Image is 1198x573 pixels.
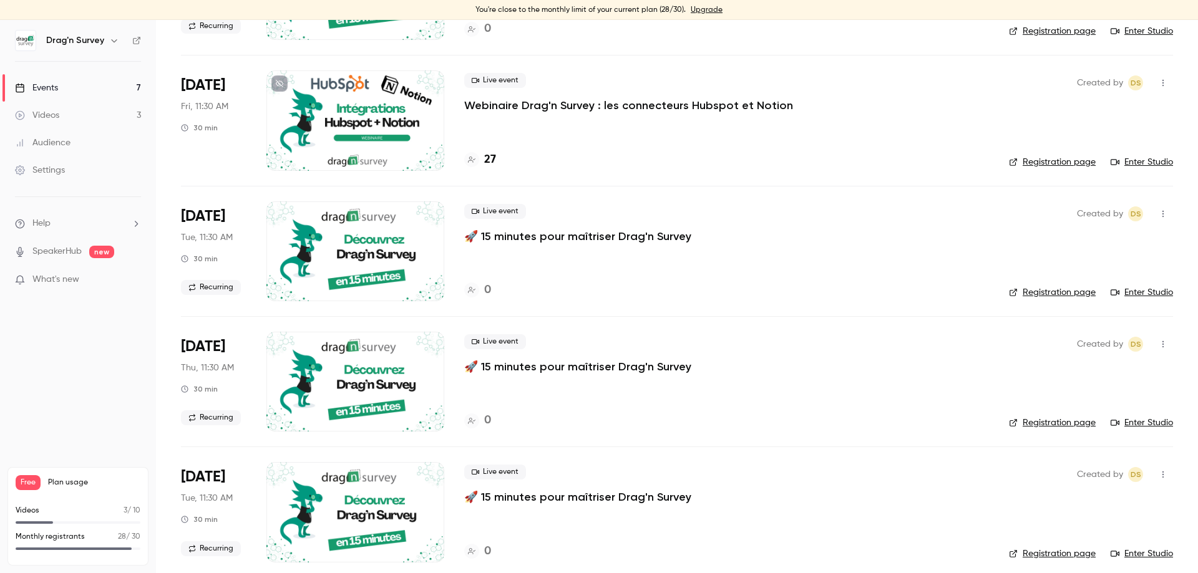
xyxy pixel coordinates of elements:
span: 3 [124,507,127,514]
a: Enter Studio [1111,25,1173,37]
a: 0 [464,282,491,299]
span: [DATE] [181,467,225,487]
iframe: Noticeable Trigger [126,274,141,286]
p: Videos [16,505,39,516]
div: Events [15,82,58,94]
a: 27 [464,152,496,168]
span: [DATE] [181,206,225,226]
span: DS [1131,467,1141,482]
h4: 0 [484,282,491,299]
span: Drag'n Survey [1128,75,1143,90]
a: 🚀 15 minutes pour maîtriser Drag'n Survey [464,489,691,504]
div: Settings [15,164,65,176]
a: 🚀 15 minutes pour maîtriser Drag'n Survey [464,359,691,374]
a: Enter Studio [1111,286,1173,299]
span: new [89,246,114,258]
div: Sep 30 Tue, 11:30 AM (Europe/Paris) [181,201,246,301]
span: Recurring [181,410,241,425]
div: 30 min [181,123,218,133]
p: / 30 [118,531,140,542]
span: [DATE] [181,337,225,357]
span: Drag'n Survey [1128,467,1143,482]
a: 0 [464,543,491,560]
h4: 27 [484,152,496,168]
a: Registration page [1009,417,1096,429]
span: Drag'n Survey [1128,337,1143,352]
p: / 10 [124,505,140,516]
a: 0 [464,21,491,37]
a: Enter Studio [1111,547,1173,560]
span: DS [1131,206,1141,221]
span: Free [16,475,41,490]
a: Upgrade [691,5,723,15]
span: Drag'n Survey [1128,206,1143,221]
a: Enter Studio [1111,156,1173,168]
span: DS [1131,337,1141,352]
div: Videos [15,109,59,122]
span: Live event [464,334,526,349]
span: Created by [1077,337,1123,352]
span: Live event [464,204,526,219]
span: What's new [32,273,79,286]
span: Tue, 11:30 AM [181,492,233,504]
a: Webinaire Drag'n Survey : les connecteurs Hubspot et Notion [464,98,793,113]
span: Plan usage [48,478,140,488]
h4: 0 [484,412,491,429]
span: Created by [1077,206,1123,221]
h4: 0 [484,21,491,37]
h6: Drag'n Survey [46,34,104,47]
div: 30 min [181,514,218,524]
span: Live event [464,73,526,88]
a: 🚀 15 minutes pour maîtriser Drag'n Survey [464,229,691,244]
a: SpeakerHub [32,245,82,258]
a: Registration page [1009,25,1096,37]
span: Thu, 11:30 AM [181,362,234,374]
li: help-dropdown-opener [15,217,141,230]
div: Audience [15,137,71,149]
a: 0 [464,412,491,429]
span: Live event [464,465,526,479]
span: Recurring [181,280,241,295]
a: Enter Studio [1111,417,1173,429]
div: 30 min [181,384,218,394]
span: Created by [1077,467,1123,482]
div: Oct 2 Thu, 11:30 AM (Europe/Paris) [181,332,246,431]
span: 28 [118,533,126,541]
span: Recurring [181,541,241,556]
span: Fri, 11:30 AM [181,100,228,113]
span: Tue, 11:30 AM [181,231,233,244]
div: Sep 26 Fri, 11:30 AM (Europe/Paris) [181,70,246,170]
a: Registration page [1009,286,1096,299]
div: Oct 7 Tue, 11:30 AM (Europe/Paris) [181,462,246,562]
span: DS [1131,75,1141,90]
span: Help [32,217,51,230]
img: Drag'n Survey [16,31,36,51]
span: [DATE] [181,75,225,95]
div: 30 min [181,254,218,264]
h4: 0 [484,543,491,560]
a: Registration page [1009,547,1096,560]
span: Created by [1077,75,1123,90]
span: Recurring [181,19,241,34]
p: Monthly registrants [16,531,85,542]
a: Registration page [1009,156,1096,168]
